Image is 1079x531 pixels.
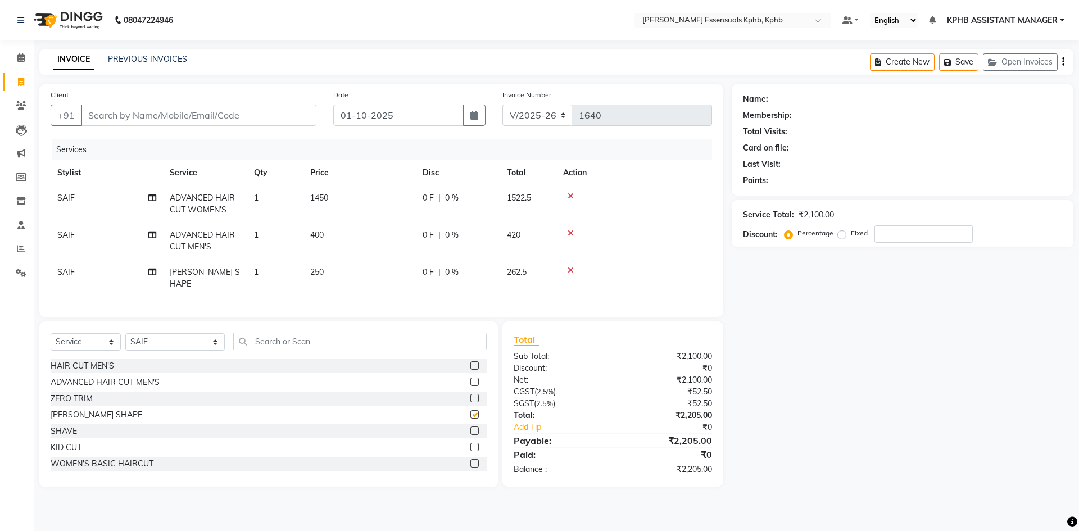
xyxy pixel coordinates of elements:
div: ₹2,205.00 [613,464,720,475]
div: Net: [505,374,613,386]
span: 250 [310,267,324,277]
span: 1522.5 [507,193,531,203]
div: Services [52,139,720,160]
span: ADVANCED HAIR CUT MEN'S [170,230,235,252]
div: Points: [743,175,768,187]
span: SAIF [57,230,75,240]
div: SHAVE [51,425,77,437]
div: ₹0 [613,448,720,461]
label: Invoice Number [502,90,551,100]
span: 0 F [423,192,434,204]
span: 0 F [423,266,434,278]
img: logo [29,4,106,36]
div: ZERO TRIM [51,393,93,405]
button: +91 [51,105,82,126]
span: 0 F [423,229,434,241]
a: PREVIOUS INVOICES [108,54,187,64]
span: 0 % [445,192,459,204]
span: | [438,192,441,204]
span: 1 [254,230,259,240]
div: Payable: [505,434,613,447]
label: Fixed [851,228,868,238]
div: ₹2,205.00 [613,434,720,447]
div: Last Visit: [743,158,781,170]
div: WOMEN'S BASIC HAIRCUT [51,458,153,470]
span: | [438,266,441,278]
div: Discount: [743,229,778,240]
span: 2.5% [536,399,553,408]
button: Create New [870,53,935,71]
div: HAIR CUT MEN'S [51,360,114,372]
th: Service [163,160,247,185]
span: 420 [507,230,520,240]
div: ₹2,100.00 [613,374,720,386]
div: Balance : [505,464,613,475]
div: Discount: [505,362,613,374]
span: 0 % [445,266,459,278]
th: Action [556,160,712,185]
th: Stylist [51,160,163,185]
label: Client [51,90,69,100]
div: Total: [505,410,613,421]
div: Paid: [505,448,613,461]
div: ADVANCED HAIR CUT MEN'S [51,376,160,388]
span: CGST [514,387,534,397]
span: 0 % [445,229,459,241]
div: ₹0 [631,421,720,433]
span: SAIF [57,267,75,277]
div: ₹52.50 [613,386,720,398]
span: SGST [514,398,534,409]
button: Save [939,53,978,71]
th: Disc [416,160,500,185]
div: ( ) [505,386,613,398]
input: Search by Name/Mobile/Email/Code [81,105,316,126]
div: Sub Total: [505,351,613,362]
div: Total Visits: [743,126,787,138]
th: Qty [247,160,303,185]
span: 1 [254,193,259,203]
span: KPHB ASSISTANT MANAGER [947,15,1058,26]
button: Open Invoices [983,53,1058,71]
div: ₹2,100.00 [799,209,834,221]
span: SAIF [57,193,75,203]
div: KID CUT [51,442,81,453]
b: 08047224946 [124,4,173,36]
label: Date [333,90,348,100]
a: INVOICE [53,49,94,70]
div: Name: [743,93,768,105]
span: 400 [310,230,324,240]
span: 1450 [310,193,328,203]
div: [PERSON_NAME] SHAPE [51,409,142,421]
span: 262.5 [507,267,527,277]
span: 2.5% [537,387,554,396]
div: Service Total: [743,209,794,221]
div: Membership: [743,110,792,121]
div: ₹52.50 [613,398,720,410]
span: | [438,229,441,241]
div: ₹2,205.00 [613,410,720,421]
label: Percentage [797,228,833,238]
div: ( ) [505,398,613,410]
th: Price [303,160,416,185]
div: Card on file: [743,142,789,154]
div: ₹0 [613,362,720,374]
span: 1 [254,267,259,277]
span: ADVANCED HAIR CUT WOMEN'S [170,193,235,215]
th: Total [500,160,556,185]
input: Search or Scan [233,333,487,350]
a: Add Tip [505,421,631,433]
span: [PERSON_NAME] SHAPE [170,267,240,289]
div: ₹2,100.00 [613,351,720,362]
span: Total [514,334,539,346]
